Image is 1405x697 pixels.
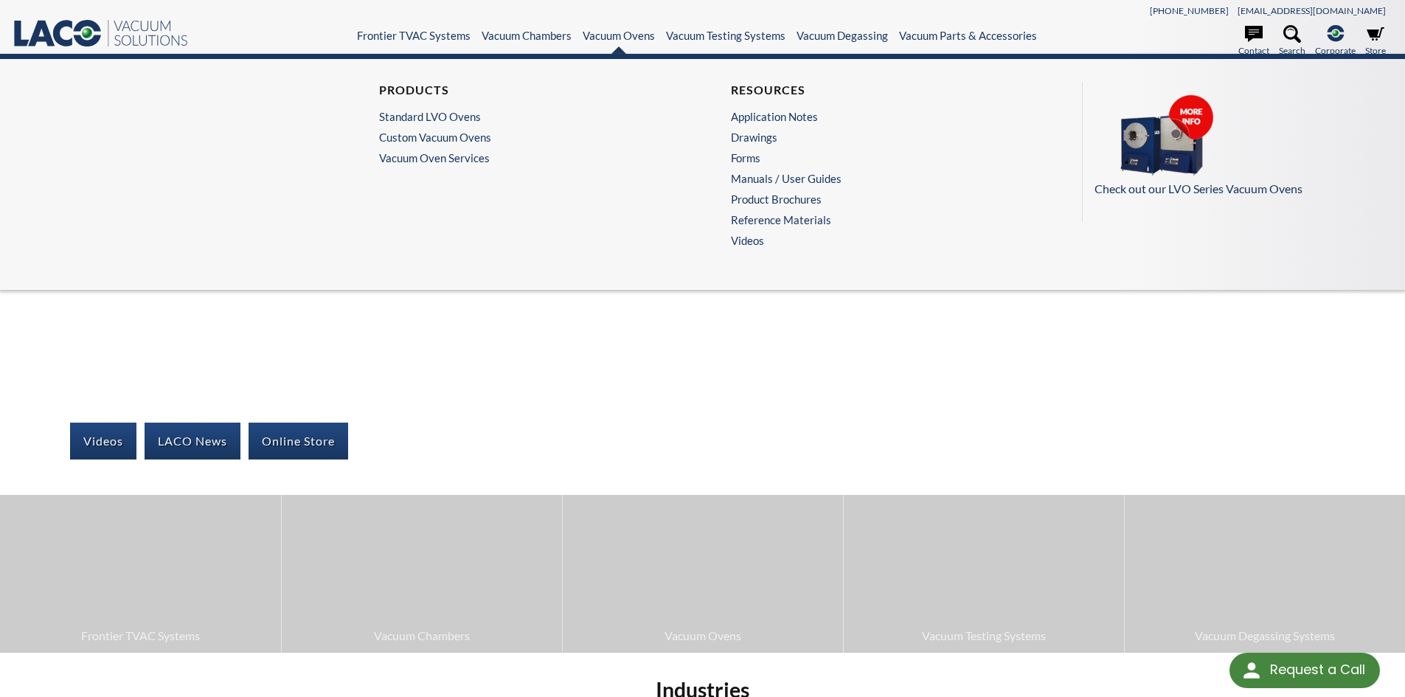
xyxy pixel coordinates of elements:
[1365,25,1386,58] a: Store
[70,423,136,460] a: Videos
[666,29,785,42] a: Vacuum Testing Systems
[357,29,471,42] a: Frontier TVAC Systems
[1238,25,1269,58] a: Contact
[1315,44,1356,58] span: Corporate
[731,151,1019,164] a: Forms
[1240,659,1263,682] img: round button
[1238,5,1386,16] a: [EMAIL_ADDRESS][DOMAIN_NAME]
[731,193,1019,206] a: Product Brochures
[1094,179,1377,198] p: Check out our LVO Series Vacuum Ovens
[282,495,562,652] a: Vacuum Chambers
[482,29,572,42] a: Vacuum Chambers
[1094,94,1242,177] img: OVENS.png
[379,83,667,98] h4: Products
[731,83,1019,98] h4: Resources
[731,234,1026,247] a: Videos
[1125,495,1405,652] a: Vacuum Degassing Systems
[1279,25,1305,58] a: Search
[7,626,274,645] span: Frontier TVAC Systems
[249,423,348,460] a: Online Store
[1229,653,1380,688] div: Request a Call
[797,29,888,42] a: Vacuum Degassing
[731,110,1019,123] a: Application Notes
[145,423,240,460] a: LACO News
[289,626,555,645] span: Vacuum Chambers
[379,151,674,164] a: Vacuum Oven Services
[731,131,1019,144] a: Drawings
[1270,653,1365,687] div: Request a Call
[851,626,1117,645] span: Vacuum Testing Systems
[570,626,836,645] span: Vacuum Ovens
[1150,5,1229,16] a: [PHONE_NUMBER]
[899,29,1037,42] a: Vacuum Parts & Accessories
[379,131,667,144] a: Custom Vacuum Ovens
[563,495,843,652] a: Vacuum Ovens
[844,495,1124,652] a: Vacuum Testing Systems
[1132,626,1398,645] span: Vacuum Degassing Systems
[379,110,667,123] a: Standard LVO Ovens
[583,29,655,42] a: Vacuum Ovens
[731,213,1019,226] a: Reference Materials
[1094,94,1377,198] a: Check out our LVO Series Vacuum Ovens
[731,172,1019,185] a: Manuals / User Guides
